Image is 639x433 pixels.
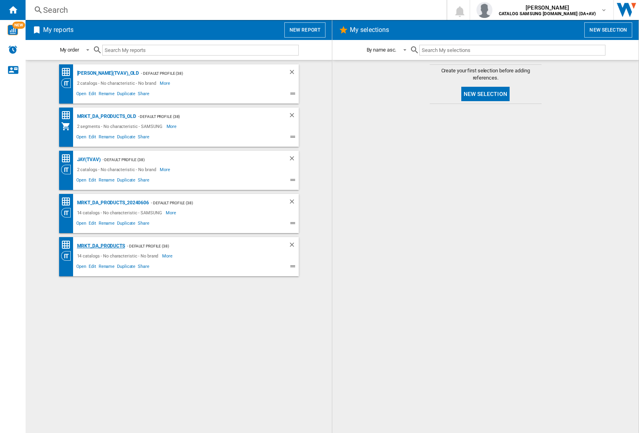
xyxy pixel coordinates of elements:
[288,198,299,208] div: Delete
[42,22,75,38] h2: My reports
[149,198,272,208] div: - Default profile (38)
[87,219,97,229] span: Edit
[288,155,299,165] div: Delete
[461,87,510,101] button: New selection
[75,219,88,229] span: Open
[160,78,171,88] span: More
[419,45,605,56] input: Search My selections
[97,176,116,186] span: Rename
[75,78,160,88] div: 2 catalogs - No characteristic - No brand
[137,90,151,100] span: Share
[8,25,18,35] img: wise-card.svg
[367,47,397,53] div: By name asc.
[116,133,137,143] span: Duplicate
[61,154,75,164] div: Price Matrix
[97,90,116,100] span: Rename
[75,90,88,100] span: Open
[75,208,166,217] div: 14 catalogs - No characteristic - SAMSUNG
[430,67,542,82] span: Create your first selection before adding references.
[97,133,116,143] span: Rename
[61,208,75,217] div: Category View
[61,240,75,250] div: Price Matrix
[61,165,75,174] div: Category View
[87,176,97,186] span: Edit
[137,176,151,186] span: Share
[499,4,596,12] span: [PERSON_NAME]
[97,263,116,272] span: Rename
[125,241,272,251] div: - Default profile (38)
[75,263,88,272] span: Open
[61,122,75,131] div: My Assortment
[75,176,88,186] span: Open
[61,197,75,207] div: Price Matrix
[116,90,137,100] span: Duplicate
[12,22,25,29] span: NEW
[288,68,299,78] div: Delete
[137,133,151,143] span: Share
[8,45,18,54] img: alerts-logo.svg
[116,263,137,272] span: Duplicate
[43,4,426,16] div: Search
[75,165,160,174] div: 2 catalogs - No characteristic - No brand
[75,241,125,251] div: MRKT_DA_PRODUCTS
[75,133,88,143] span: Open
[136,112,272,122] div: - Default profile (38)
[97,219,116,229] span: Rename
[101,155,272,165] div: - Default profile (38)
[584,22,632,38] button: New selection
[60,47,79,53] div: My order
[87,90,97,100] span: Edit
[75,251,163,261] div: 14 catalogs - No characteristic - No brand
[137,263,151,272] span: Share
[162,251,174,261] span: More
[116,219,137,229] span: Duplicate
[160,165,171,174] span: More
[288,112,299,122] div: Delete
[61,67,75,77] div: Price Matrix
[75,155,101,165] div: JAY(TVAV)
[139,68,272,78] div: - Default profile (38)
[87,133,97,143] span: Edit
[61,110,75,120] div: Price Matrix
[499,11,596,16] b: CATALOG SAMSUNG [DOMAIN_NAME] (DA+AV)
[116,176,137,186] span: Duplicate
[75,68,139,78] div: [PERSON_NAME](TVAV)_old
[75,122,167,131] div: 2 segments - No characteristic - SAMSUNG
[348,22,391,38] h2: My selections
[75,112,136,122] div: MRKT_DA_PRODUCTS_OLD
[75,198,149,208] div: MRKT_DA_PRODUCTS_20240606
[87,263,97,272] span: Edit
[288,241,299,251] div: Delete
[284,22,325,38] button: New report
[61,78,75,88] div: Category View
[102,45,299,56] input: Search My reports
[61,251,75,261] div: Category View
[476,2,492,18] img: profile.jpg
[137,219,151,229] span: Share
[167,122,178,131] span: More
[166,208,177,217] span: More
